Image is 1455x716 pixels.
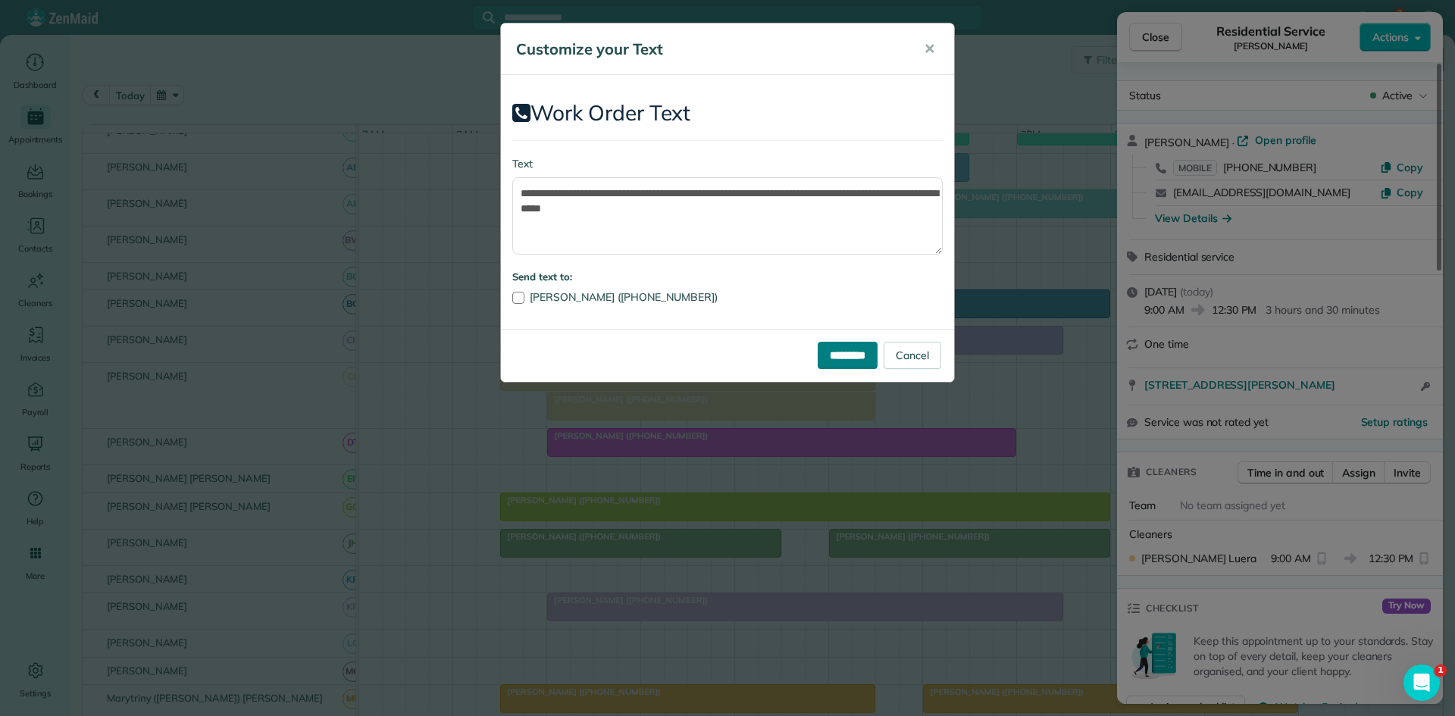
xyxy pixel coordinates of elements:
[512,156,943,171] label: Text
[1403,664,1440,701] iframe: Intercom live chat
[1435,664,1447,677] span: 1
[512,270,572,283] strong: Send text to:
[884,342,941,369] a: Cancel
[924,40,935,58] span: ✕
[530,290,718,304] span: [PERSON_NAME] ([PHONE_NUMBER])
[516,39,903,60] h5: Customize your Text
[512,102,943,125] h2: Work Order Text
